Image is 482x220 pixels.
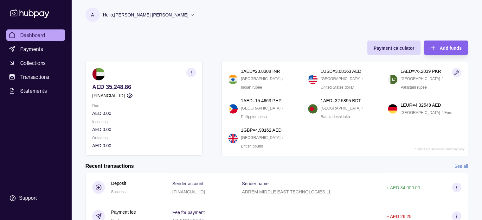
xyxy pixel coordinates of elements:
[6,85,65,97] a: Statements
[228,134,238,143] img: gb
[282,75,283,82] p: /
[362,75,363,82] p: /
[442,109,443,116] p: /
[20,45,43,53] span: Payments
[172,181,203,186] p: Sender account
[388,75,397,84] img: pk
[415,148,464,151] p: * Rates are indicative and may vary
[92,135,196,141] p: Outgoing
[454,163,468,170] a: See all
[424,41,468,55] button: Add funds
[241,143,263,150] p: British pound
[6,71,65,83] a: Transactions
[92,110,196,117] p: AED 0.00
[19,195,37,202] div: Support
[362,105,363,112] p: /
[20,31,45,39] span: Dashboard
[241,68,280,75] p: 1 AED = 23.8308 INR
[241,75,280,82] p: [GEOGRAPHIC_DATA]
[92,92,125,99] p: [FINANCIAL_ID]
[401,102,441,109] p: 1 EUR = 4.32548 AED
[20,73,49,81] span: Transactions
[92,142,196,149] p: AED 0.00
[282,105,283,112] p: /
[321,105,360,112] p: [GEOGRAPHIC_DATA]
[92,126,196,133] p: AED 0.00
[241,97,281,104] p: 1 AED = 15.4663 PHP
[111,180,126,187] p: Deposit
[92,118,196,125] p: Incoming
[242,181,268,186] p: Sender name
[386,214,411,219] p: − AED 26.25
[282,134,283,141] p: /
[92,68,105,80] img: ae
[241,127,281,134] p: 1 GBP = 4.98162 AED
[111,190,125,194] span: Success
[20,59,46,67] span: Collections
[91,11,94,18] p: A
[6,29,65,41] a: Dashboard
[308,75,318,84] img: us
[111,209,136,216] p: Payment fee
[440,46,461,51] span: Add funds
[442,75,443,82] p: /
[6,192,65,205] a: Support
[20,87,47,95] span: Statements
[386,185,420,190] p: + AED 34,000.00
[444,109,452,116] p: Euro
[401,109,440,116] p: [GEOGRAPHIC_DATA]
[228,104,238,114] img: ph
[401,84,427,91] p: Pakistani rupee
[228,75,238,84] img: in
[241,113,267,120] p: Philippine peso
[367,41,421,55] button: Payment calculator
[242,189,331,194] p: ADREM MIDDLE EAST TECHNOLOGIES LL
[388,104,397,114] img: de
[321,84,354,91] p: United States dollar
[401,75,440,82] p: [GEOGRAPHIC_DATA]
[6,57,65,69] a: Collections
[241,84,262,91] p: Indian rupee
[241,134,280,141] p: [GEOGRAPHIC_DATA]
[86,163,134,170] h2: Recent transactions
[321,113,350,120] p: Bangladeshi taka
[241,105,280,112] p: [GEOGRAPHIC_DATA]
[172,210,205,215] p: Fee for payment
[308,104,318,114] img: bd
[321,97,361,104] p: 1 AED = 32.5895 BDT
[92,102,196,109] p: Due
[401,68,441,75] p: 1 AED = 76.2839 PKR
[321,68,361,75] p: 1 USD = 3.68163 AED
[374,46,414,51] span: Payment calculator
[172,189,205,194] p: [FINANCIAL_ID]
[6,43,65,55] a: Payments
[92,84,196,91] p: AED 35,248.86
[321,75,360,82] p: [GEOGRAPHIC_DATA]
[103,11,189,18] p: Hello, [PERSON_NAME] [PERSON_NAME]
